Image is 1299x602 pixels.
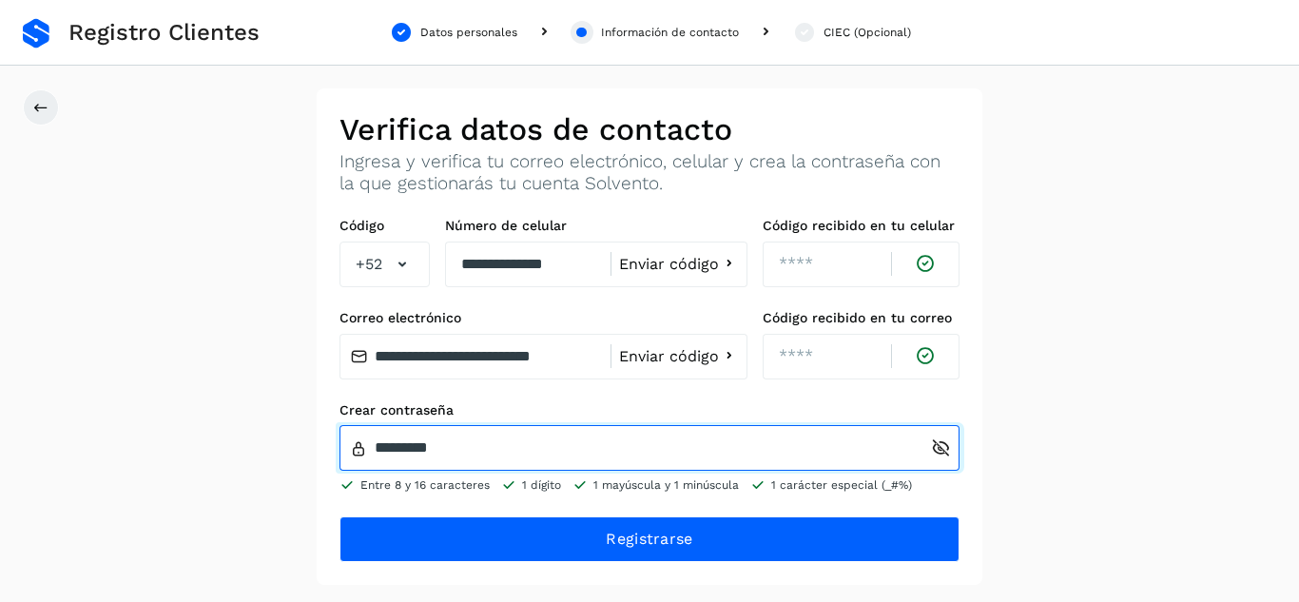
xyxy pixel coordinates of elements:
span: Enviar código [619,257,719,272]
button: Enviar código [619,346,739,366]
label: Correo electrónico [339,310,747,326]
li: 1 carácter especial (_#%) [750,476,912,494]
div: CIEC (Opcional) [824,24,911,41]
div: Información de contacto [601,24,739,41]
label: Código [339,218,430,234]
h2: Verifica datos de contacto [339,111,960,147]
label: Código recibido en tu correo [763,310,960,326]
li: Entre 8 y 16 caracteres [339,476,490,494]
button: Enviar código [619,254,739,274]
span: Registro Clientes [68,19,260,47]
p: Ingresa y verifica tu correo electrónico, celular y crea la contraseña con la que gestionarás tu ... [339,151,960,195]
span: +52 [356,253,382,276]
li: 1 dígito [501,476,561,494]
label: Crear contraseña [339,402,960,418]
label: Código recibido en tu celular [763,218,960,234]
button: Registrarse [339,516,960,562]
span: Registrarse [606,529,692,550]
span: Enviar código [619,349,719,364]
div: Datos personales [420,24,517,41]
label: Número de celular [445,218,747,234]
li: 1 mayúscula y 1 minúscula [572,476,739,494]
